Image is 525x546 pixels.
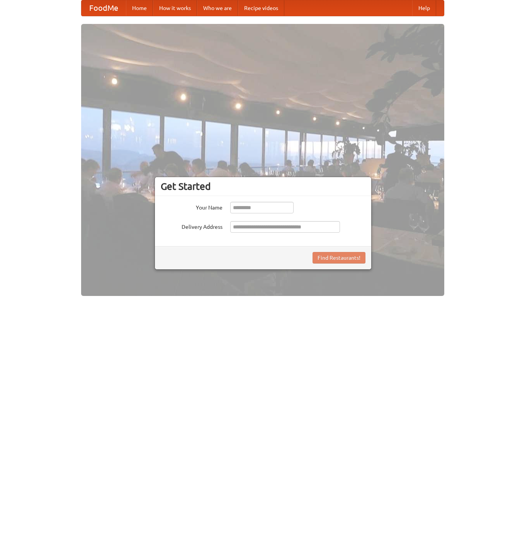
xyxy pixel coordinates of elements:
[197,0,238,16] a: Who we are
[161,221,223,231] label: Delivery Address
[82,0,126,16] a: FoodMe
[161,181,365,192] h3: Get Started
[153,0,197,16] a: How it works
[161,202,223,211] label: Your Name
[313,252,365,264] button: Find Restaurants!
[238,0,284,16] a: Recipe videos
[412,0,436,16] a: Help
[126,0,153,16] a: Home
